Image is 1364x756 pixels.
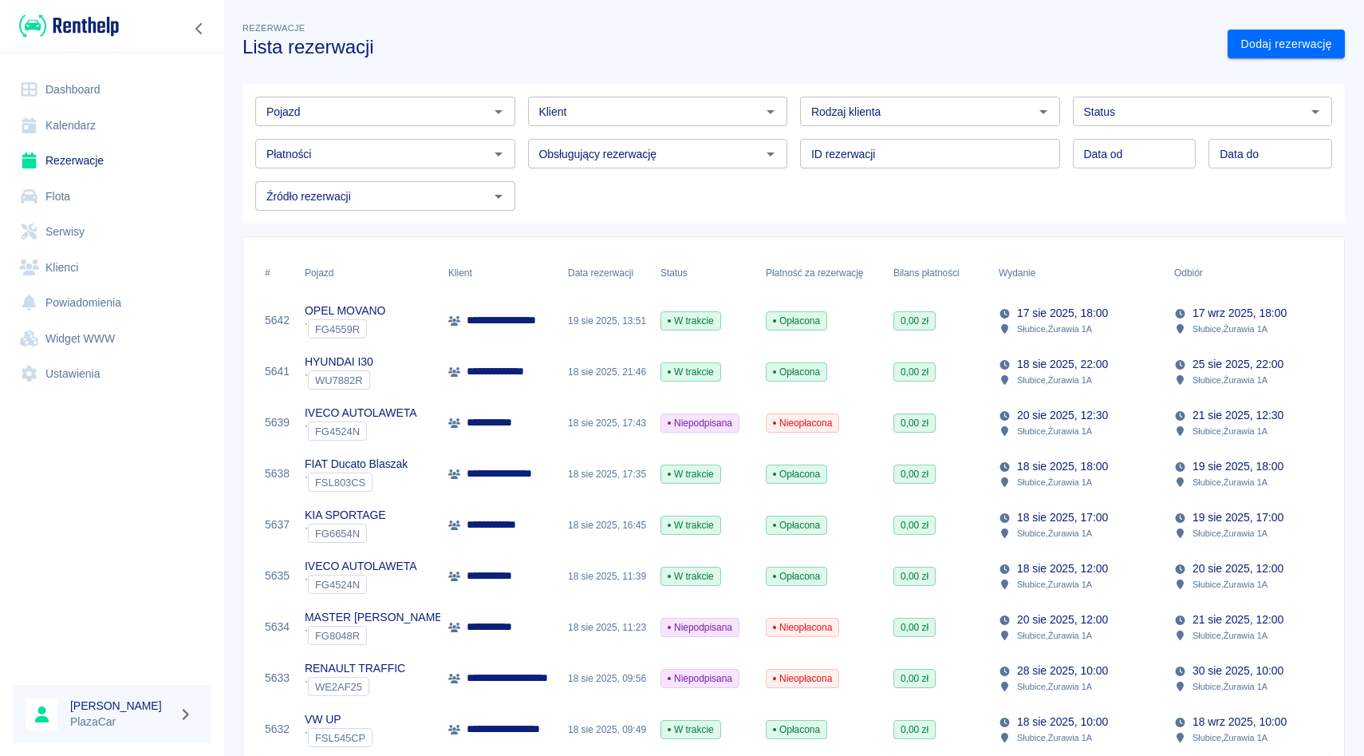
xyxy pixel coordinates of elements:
p: 20 sie 2025, 12:00 [1017,612,1108,628]
div: 18 sie 2025, 09:56 [560,653,652,704]
p: 18 sie 2025, 12:00 [1017,560,1108,577]
div: Wydanie [999,251,1035,295]
div: Odbiór [1166,251,1342,295]
span: W trakcie [661,314,720,328]
img: Renthelp logo [19,13,119,39]
p: 19 sie 2025, 17:00 [1193,509,1283,526]
a: 5634 [265,619,290,635]
button: Otwórz [1032,101,1055,123]
p: OPEL MOVANO [305,303,385,319]
button: Otwórz [487,143,510,165]
input: DD.MM.YYYY [1073,139,1196,168]
p: 19 sie 2025, 18:00 [1193,458,1283,475]
a: Powiadomienia [13,285,211,321]
button: Zwiń nawigację [187,18,211,39]
div: Data rezerwacji [568,251,633,295]
span: W trakcie [661,569,720,584]
span: 0,00 zł [894,569,935,584]
a: Ustawienia [13,356,211,392]
p: Słubice , Żurawia 1A [1017,730,1092,745]
div: Pojazd [297,251,440,295]
div: Pojazd [305,251,333,295]
div: ` [305,575,417,594]
div: 18 sie 2025, 09:49 [560,704,652,755]
a: Dodaj rezerwację [1228,30,1345,59]
p: Słubice , Żurawia 1A [1193,526,1267,540]
p: HYUNDAI I30 [305,354,373,370]
span: Niepodpisana [661,620,739,635]
span: 0,00 zł [894,518,935,532]
p: Słubice , Żurawia 1A [1193,373,1267,387]
div: Klient [448,251,472,295]
span: WE2AF25 [309,681,369,693]
span: WU7882R [309,374,369,386]
span: 0,00 zł [894,365,935,379]
a: Renthelp logo [13,13,119,39]
a: 5637 [265,517,290,533]
div: Data rezerwacji [560,251,652,295]
h6: [PERSON_NAME] [70,698,172,714]
a: 5632 [265,721,290,738]
span: Opłacona [767,722,826,737]
span: FG4524N [309,579,366,591]
p: Słubice , Żurawia 1A [1193,679,1267,694]
p: IVECO AUTOLAWETA [305,405,417,422]
div: Status [652,251,758,295]
div: ` [305,524,386,543]
span: FSL803CS [309,477,372,489]
span: 0,00 zł [894,416,935,430]
p: Słubice , Żurawia 1A [1193,730,1267,745]
span: Opłacona [767,314,826,328]
p: 28 sie 2025, 10:00 [1017,663,1108,679]
h3: Lista rezerwacji [242,36,1215,58]
p: RENAULT TRAFFIC [305,660,405,677]
span: 0,00 zł [894,314,935,328]
div: # [265,251,270,295]
span: FSL545CP [309,732,372,744]
div: ` [305,370,373,390]
div: ` [305,473,408,492]
div: ` [305,728,373,747]
span: Nieopłacona [767,416,838,430]
span: Nieopłacona [767,620,838,635]
p: 17 sie 2025, 18:00 [1017,305,1108,322]
div: Płatność za rezerwację [766,251,864,295]
span: 0,00 zł [894,671,935,686]
p: 20 sie 2025, 12:30 [1017,407,1108,424]
div: 18 sie 2025, 21:46 [560,346,652,398]
p: FIAT Ducato Blaszak [305,456,408,473]
span: Opłacona [767,569,826,584]
a: Kalendarz [13,108,211,144]
p: Słubice , Żurawia 1A [1017,679,1092,694]
span: Rezerwacje [242,23,305,33]
a: 5641 [265,363,290,380]
span: Opłacona [767,518,826,532]
div: Klient [440,251,560,295]
p: 18 wrz 2025, 10:00 [1193,714,1287,730]
p: 30 sie 2025, 10:00 [1193,663,1283,679]
span: W trakcie [661,467,720,481]
span: FG8048R [309,630,366,642]
p: KIA SPORTAGE [305,507,386,524]
span: 0,00 zł [894,722,935,737]
p: Słubice , Żurawia 1A [1017,322,1092,336]
div: 18 sie 2025, 16:45 [560,500,652,551]
a: Widget WWW [13,321,211,357]
a: 5639 [265,414,290,431]
div: ` [305,626,445,645]
span: W trakcie [661,722,720,737]
p: Słubice , Żurawia 1A [1193,475,1267,489]
span: FG6654N [309,528,366,540]
button: Otwórz [759,101,782,123]
span: W trakcie [661,518,720,532]
p: 18 sie 2025, 22:00 [1017,356,1108,373]
p: IVECO AUTOLAWETA [305,558,417,575]
p: Słubice , Żurawia 1A [1017,373,1092,387]
div: Wydanie [991,251,1166,295]
span: FG4524N [309,425,366,437]
p: 20 sie 2025, 12:00 [1193,560,1283,577]
p: 21 sie 2025, 12:30 [1193,407,1283,424]
div: Status [660,251,688,295]
span: Niepodpisana [661,671,739,686]
div: Bilans płatności [885,251,991,295]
